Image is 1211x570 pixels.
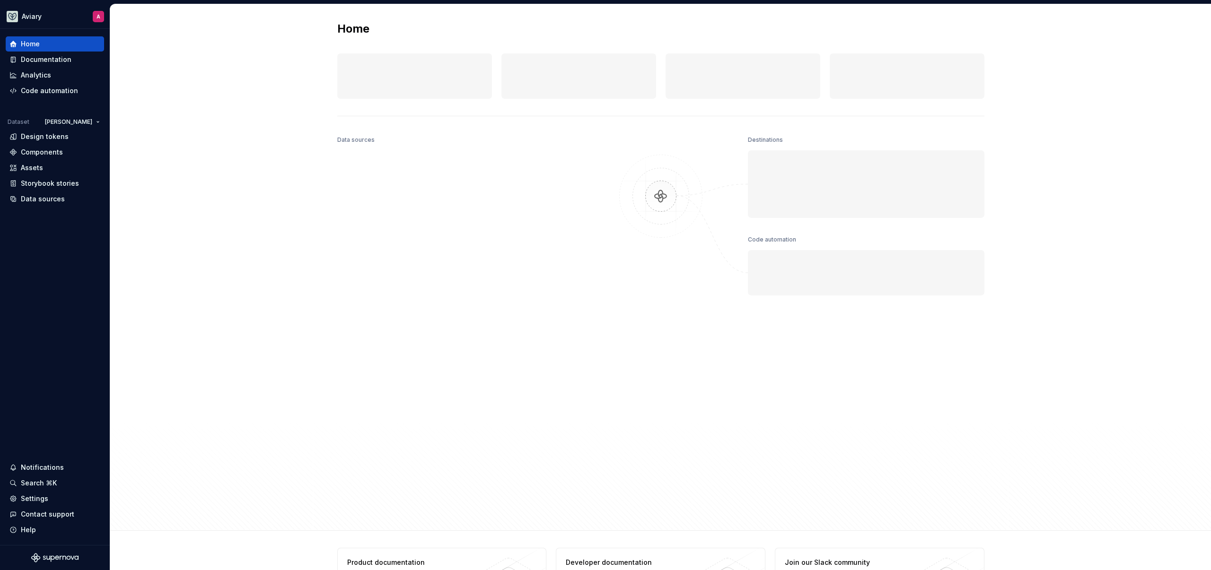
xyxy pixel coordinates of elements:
div: Code automation [21,86,78,95]
svg: Supernova Logo [31,553,79,562]
div: Notifications [21,463,64,472]
div: Developer documentation [566,558,703,567]
button: Search ⌘K [6,475,104,491]
a: Analytics [6,68,104,83]
div: Data sources [337,133,375,147]
div: Dataset [8,118,29,126]
span: [PERSON_NAME] [45,118,92,126]
div: Assets [21,163,43,173]
a: Assets [6,160,104,175]
div: A [97,13,100,20]
div: Join our Slack community [785,558,922,567]
div: Settings [21,494,48,503]
div: Search ⌘K [21,478,57,488]
a: Documentation [6,52,104,67]
div: Analytics [21,70,51,80]
button: [PERSON_NAME] [41,115,104,129]
a: Design tokens [6,129,104,144]
a: Data sources [6,191,104,207]
a: Code automation [6,83,104,98]
img: 256e2c79-9abd-4d59-8978-03feab5a3943.png [7,11,18,22]
div: Destinations [748,133,783,147]
div: Home [21,39,40,49]
button: Contact support [6,507,104,522]
div: Components [21,147,63,157]
div: Code automation [748,233,796,246]
a: Storybook stories [6,176,104,191]
div: Product documentation [347,558,485,567]
h2: Home [337,21,369,36]
button: Help [6,522,104,537]
button: Notifications [6,460,104,475]
a: Settings [6,491,104,506]
div: Aviary [22,12,42,21]
div: Storybook stories [21,179,79,188]
div: Design tokens [21,132,69,141]
div: Help [21,525,36,535]
a: Home [6,36,104,52]
div: Data sources [21,194,65,204]
a: Components [6,145,104,160]
div: Documentation [21,55,71,64]
button: AviaryA [2,6,108,26]
div: Contact support [21,510,74,519]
